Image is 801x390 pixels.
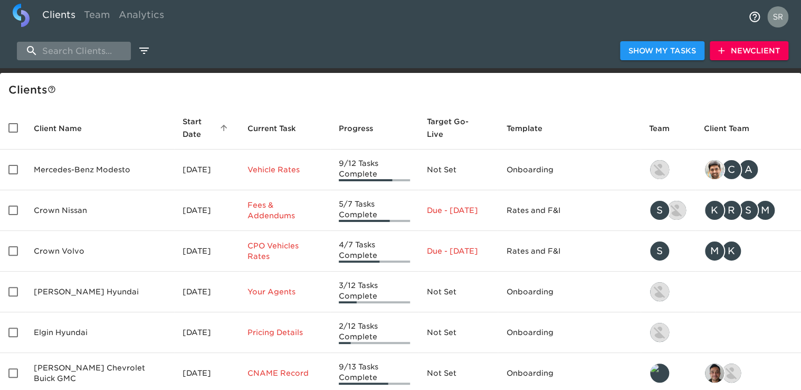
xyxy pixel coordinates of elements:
[183,115,230,141] span: Start Date
[247,122,310,135] span: Current Task
[649,240,687,262] div: savannah@roadster.com
[427,115,476,141] span: Calculated based on the start date and the duration of all Tasks contained in this Hub.
[174,150,239,190] td: [DATE]
[649,281,687,302] div: kevin.lo@roadster.com
[705,160,724,179] img: sandeep@simplemnt.com
[25,272,174,312] td: [PERSON_NAME] Hyundai
[650,323,669,342] img: kevin.lo@roadster.com
[704,122,763,135] span: Client Team
[427,246,490,256] p: Due - [DATE]
[135,42,153,60] button: edit
[755,200,776,221] div: M
[247,122,296,135] span: This is the next Task in this Hub that should be completed
[247,200,322,221] p: Fees & Addendums
[620,41,704,61] button: Show My Tasks
[704,200,725,221] div: K
[25,312,174,353] td: Elgin Hyundai
[721,200,742,221] div: R
[25,150,174,190] td: Mercedes-Benz Modesto
[80,4,115,30] a: Team
[705,364,724,383] img: sai@simplemnt.com
[506,122,556,135] span: Template
[498,150,641,190] td: Onboarding
[738,200,759,221] div: S
[38,4,80,30] a: Clients
[667,201,686,220] img: austin@roadster.com
[722,364,741,383] img: nikko.foster@roadster.com
[330,231,418,272] td: 4/7 Tasks Complete
[418,272,498,312] td: Not Set
[704,240,793,262] div: mcooley@crowncars.com, kwilson@crowncars.com
[17,42,131,60] input: search
[13,4,30,27] img: logo
[247,240,322,262] p: CPO Vehicles Rates
[649,200,687,221] div: savannah@roadster.com, austin@roadster.com
[767,6,788,27] img: Profile
[174,312,239,353] td: [DATE]
[47,85,56,94] svg: This is a list of all of your clients and clients shared with you
[25,190,174,231] td: Crown Nissan
[649,159,687,180] div: kevin.lo@roadster.com
[742,4,767,30] button: notifications
[649,322,687,343] div: kevin.lo@roadster.com
[247,327,322,338] p: Pricing Details
[8,81,797,98] div: Client s
[710,41,788,61] button: NewClient
[34,122,96,135] span: Client Name
[330,312,418,353] td: 2/12 Tasks Complete
[704,240,725,262] div: M
[174,190,239,231] td: [DATE]
[628,44,696,58] span: Show My Tasks
[427,205,490,216] p: Due - [DATE]
[738,159,759,180] div: A
[498,231,641,272] td: Rates and F&I
[650,282,669,301] img: kevin.lo@roadster.com
[649,122,683,135] span: Team
[649,240,670,262] div: S
[330,190,418,231] td: 5/7 Tasks Complete
[704,363,793,384] div: sai@simplemnt.com, nikko.foster@roadster.com
[498,312,641,353] td: Onboarding
[418,150,498,190] td: Not Set
[498,272,641,312] td: Onboarding
[649,363,687,384] div: leland@roadster.com
[650,364,669,383] img: leland@roadster.com
[721,240,742,262] div: K
[418,312,498,353] td: Not Set
[498,190,641,231] td: Rates and F&I
[25,231,174,272] td: Crown Volvo
[330,150,418,190] td: 9/12 Tasks Complete
[650,160,669,179] img: kevin.lo@roadster.com
[247,164,322,175] p: Vehicle Rates
[427,115,490,141] span: Target Go-Live
[330,272,418,312] td: 3/12 Tasks Complete
[718,44,780,58] span: New Client
[721,159,742,180] div: C
[247,368,322,378] p: CNAME Record
[704,200,793,221] div: kwilson@crowncars.com, rrobins@crowncars.com, sparent@crowncars.com, mcooley@crowncars.com
[174,272,239,312] td: [DATE]
[704,159,793,180] div: sandeep@simplemnt.com, clayton.mandel@roadster.com, angelique.nurse@roadster.com
[174,231,239,272] td: [DATE]
[247,286,322,297] p: Your Agents
[649,200,670,221] div: S
[115,4,168,30] a: Analytics
[339,122,387,135] span: Progress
